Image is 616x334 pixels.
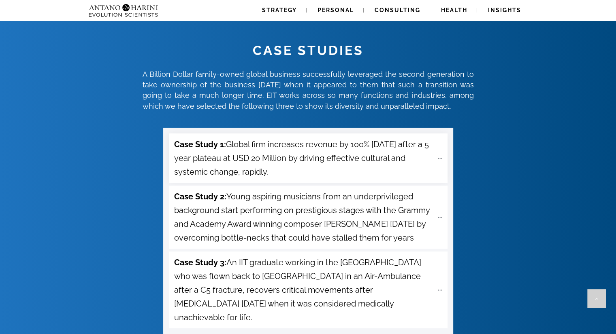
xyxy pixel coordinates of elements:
[143,70,474,110] span: A Billion Dollar family-owned global business successfully leveraged the second generation to tak...
[318,7,354,13] span: Personal
[375,7,420,13] span: Consulting
[143,42,474,59] h1: CASE STUDIES
[174,256,433,324] span: An IIT graduate working in the [GEOGRAPHIC_DATA] who was flown back to [GEOGRAPHIC_DATA] in an Ai...
[441,7,467,13] span: Health
[174,258,226,267] strong: Case Study 3:
[488,7,521,13] span: Insights
[174,192,226,201] strong: Case Study 2:
[174,137,433,179] span: Global firm increases revenue by 100% [DATE] after a 5 year plateau at USD 20 Million by driving ...
[174,190,433,245] span: Young aspiring musicians from an underprivileged background start performing on prestigious stage...
[262,7,297,13] span: Strategy
[174,140,226,149] strong: Case Study 1:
